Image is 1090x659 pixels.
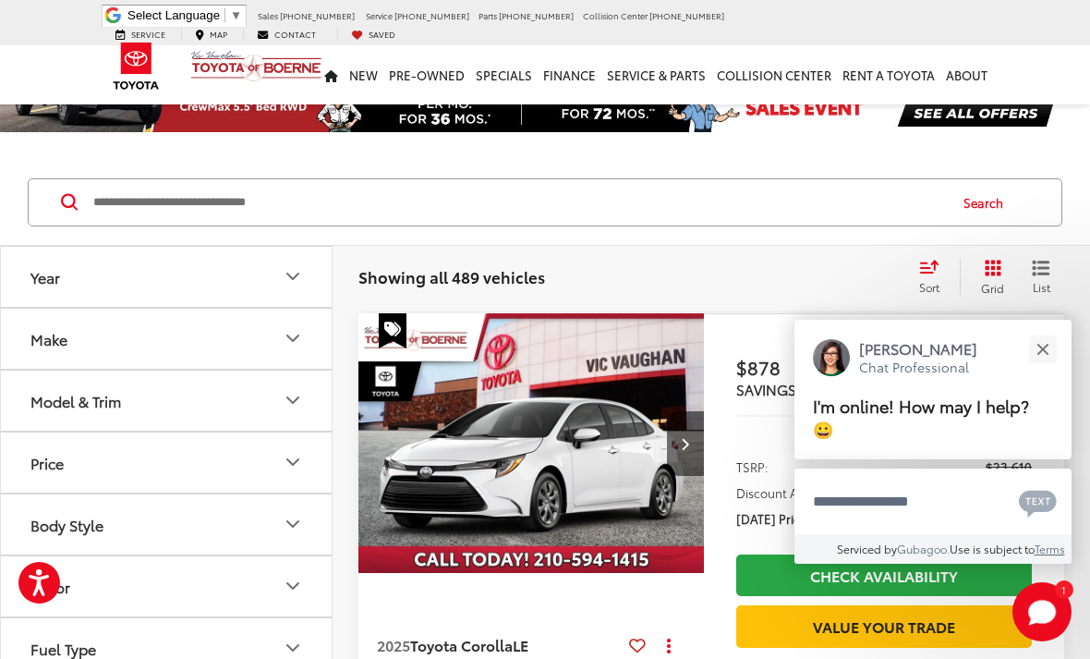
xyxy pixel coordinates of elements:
[736,605,1032,647] a: Value Your Trade
[667,411,704,476] button: Next image
[377,635,622,655] a: 2025Toyota CorollaLE
[282,451,304,473] div: Price
[243,29,330,41] a: Contact
[1,556,333,616] button: ColorColor
[1032,279,1050,295] span: List
[30,268,60,286] div: Year
[357,313,706,573] a: 2025 Toyota Corolla LE2025 Toyota Corolla LE2025 Toyota Corolla LE2025 Toyota Corolla LE
[30,330,67,348] div: Make
[859,338,977,359] p: [PERSON_NAME]
[337,29,409,41] a: My Saved Vehicles
[282,327,304,349] div: Make
[837,541,897,556] span: Serviced by
[30,516,103,533] div: Body Style
[736,353,884,381] span: $878
[1,433,333,493] button: PricePrice
[410,634,513,655] span: Toyota Corolla
[813,394,1029,441] span: I'm online! How may I help? 😀
[282,513,304,535] div: Body Style
[897,541,950,556] a: Gubagoo.
[379,313,406,348] span: Special
[210,28,227,40] span: Map
[369,28,395,40] span: Saved
[30,640,96,657] div: Fuel Type
[190,50,322,82] img: Vic Vaughan Toyota of Boerne
[366,9,393,21] span: Service
[1,494,333,555] button: Body StyleBody Style
[282,265,304,287] div: Year
[127,8,220,22] span: Select Language
[736,509,810,528] span: [DATE] Price:
[960,259,1018,296] button: Grid View
[127,8,242,22] a: Select Language​
[102,29,179,41] a: Service
[1018,259,1064,296] button: List View
[601,45,711,104] a: Service & Parts: Opens in a new tab
[357,313,706,575] img: 2025 Toyota Corolla LE
[513,634,528,655] span: LE
[394,9,469,21] span: [PHONE_NUMBER]
[538,45,601,104] a: Finance
[319,45,344,104] a: Home
[910,259,960,296] button: Select sort value
[258,9,278,21] span: Sales
[950,541,1035,556] span: Use is subject to
[274,28,316,40] span: Contact
[358,265,545,287] span: Showing all 489 vehicles
[383,45,470,104] a: Pre-Owned
[583,9,648,21] span: Collision Center
[667,638,671,653] span: dropdown dots
[794,469,1072,535] textarea: Type your message
[280,9,355,21] span: [PHONE_NUMBER]
[1013,481,1062,522] button: Chat with SMS
[1,309,333,369] button: MakeMake
[837,45,940,104] a: Rent a Toyota
[736,483,840,502] span: Discount Amount:
[102,36,171,96] img: Toyota
[1,247,333,307] button: YearYear
[946,179,1030,226] button: Search
[230,8,242,22] span: ▼
[30,392,121,409] div: Model & Trim
[859,359,977,376] p: Chat Professional
[91,180,946,225] input: Search by Make, Model, or Keyword
[1012,582,1072,641] svg: Start Chat
[499,9,574,21] span: [PHONE_NUMBER]
[981,280,1004,296] span: Grid
[357,313,706,573] div: 2025 Toyota Corolla LE 0
[1,371,333,431] button: Model & TrimModel & Trim
[282,637,304,659] div: Fuel Type
[1035,541,1065,556] a: Terms
[282,575,304,597] div: Color
[1019,488,1057,518] svg: Text
[1061,585,1066,593] span: 1
[377,634,410,655] span: 2025
[711,45,837,104] a: Collision Center
[736,555,1032,596] a: Check Availability
[919,279,939,295] span: Sort
[1012,582,1072,641] button: Toggle Chat Window
[736,379,796,399] span: SAVINGS
[131,28,165,40] span: Service
[940,45,993,104] a: About
[478,9,497,21] span: Parts
[1023,329,1062,369] button: Close
[794,320,1072,564] div: Close[PERSON_NAME]Chat ProfessionalI'm online! How may I help? 😀Type your messageChat with SMSSen...
[282,389,304,411] div: Model & Trim
[736,458,769,476] span: TSRP:
[344,45,383,104] a: New
[649,9,724,21] span: [PHONE_NUMBER]
[181,29,241,41] a: Map
[470,45,538,104] a: Specials
[224,8,225,22] span: ​
[30,454,64,471] div: Price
